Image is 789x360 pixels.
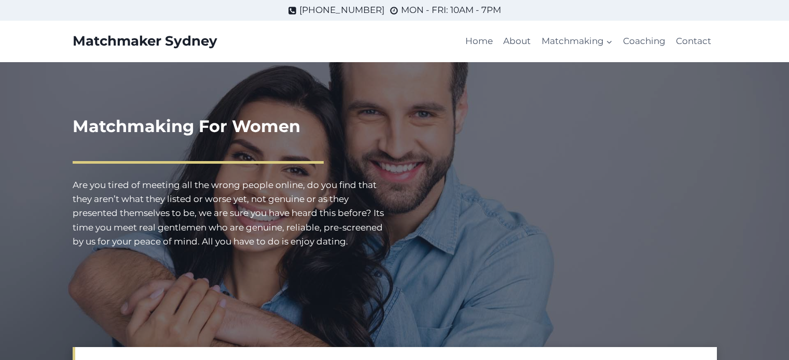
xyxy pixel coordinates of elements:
[536,29,617,54] a: Matchmaking
[498,29,536,54] a: About
[73,33,217,49] a: Matchmaker Sydney
[73,114,386,139] h1: Matchmaking For Women
[299,3,384,17] span: [PHONE_NUMBER]
[401,3,501,17] span: MON - FRI: 10AM - 7PM
[460,29,498,54] a: Home
[542,34,613,48] span: Matchmaking
[460,29,717,54] nav: Primary
[618,29,671,54] a: Coaching
[288,3,384,17] a: [PHONE_NUMBER]
[73,178,386,249] p: Are you tired of meeting all the wrong people online, do you find that they aren’t what they list...
[671,29,716,54] a: Contact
